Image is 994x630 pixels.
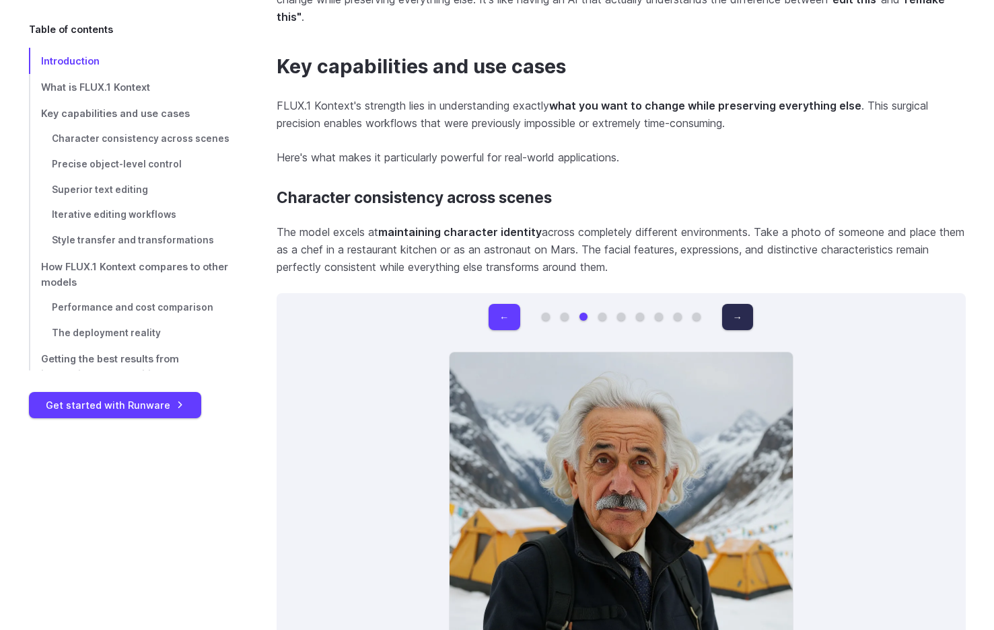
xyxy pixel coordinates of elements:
span: Superior text editing [52,184,148,195]
span: The deployment reality [52,327,161,338]
span: Character consistency across scenes [52,133,229,144]
a: Character consistency across scenes [29,126,234,152]
span: Key capabilities and use cases [41,108,190,119]
a: Key capabilities and use cases [29,100,234,126]
a: Key capabilities and use cases [277,55,566,79]
p: Here's what makes it particularly powerful for real-world applications. [277,149,966,167]
a: Precise object-level control [29,152,234,178]
button: Go to 8 of 9 [674,313,682,321]
button: → [722,304,753,330]
span: How FLUX.1 Kontext compares to other models [41,261,228,288]
span: Precise object-level control [52,159,182,169]
button: Go to 4 of 9 [598,313,606,321]
span: Style transfer and transformations [52,235,214,245]
span: Table of contents [29,22,113,37]
a: Iterative editing workflows [29,202,234,228]
a: The deployment reality [29,321,234,346]
button: Go to 5 of 9 [617,313,625,321]
span: Iterative editing workflows [52,209,176,220]
span: Introduction [41,55,100,67]
a: Get started with Runware [29,392,201,418]
button: Go to 3 of 9 [579,313,588,321]
strong: what you want to change while preserving everything else [549,99,861,112]
p: The model excels at across completely different environments. Take a photo of someone and place t... [277,224,966,276]
button: Go to 2 of 9 [561,313,569,321]
button: Go to 6 of 9 [636,313,644,321]
a: Superior text editing [29,178,234,203]
a: Performance and cost comparison [29,295,234,321]
button: Go to 1 of 9 [542,313,550,321]
button: Go to 9 of 9 [693,313,701,321]
a: Style transfer and transformations [29,228,234,253]
a: How FLUX.1 Kontext compares to other models [29,253,234,295]
button: Go to 7 of 9 [655,313,663,321]
button: ← [489,304,520,330]
a: Getting the best results from instruction-based editing [29,346,234,388]
strong: maintaining character identity [378,225,542,239]
a: Character consistency across scenes [277,189,552,207]
span: Getting the best results from instruction-based editing [41,354,179,381]
a: What is FLUX.1 Kontext [29,74,234,100]
span: Performance and cost comparison [52,302,213,313]
a: Introduction [29,48,234,74]
p: FLUX.1 Kontext's strength lies in understanding exactly . This surgical precision enables workflo... [277,97,966,132]
span: What is FLUX.1 Kontext [41,81,150,93]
